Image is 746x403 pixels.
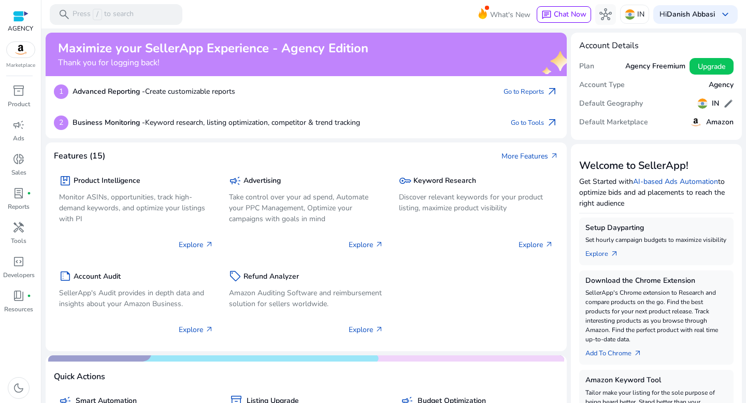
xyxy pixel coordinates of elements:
[375,325,383,334] span: arrow_outward
[229,270,241,282] span: sell
[541,10,552,20] span: chat
[690,58,734,75] button: Upgrade
[579,160,734,172] h3: Welcome to SellerApp!
[610,250,619,258] span: arrow_outward
[633,177,718,186] a: AI-based Ads Automation
[546,85,558,98] span: arrow_outward
[12,187,25,199] span: lab_profile
[73,117,360,128] p: Keyword research, listing optimization, competitor & trend tracking
[585,244,627,259] a: Explorearrow_outward
[375,240,383,249] span: arrow_outward
[12,382,25,394] span: dark_mode
[511,116,558,130] a: Go to Toolsarrow_outward
[519,239,553,250] p: Explore
[12,290,25,302] span: book_4
[709,81,734,90] h5: Agency
[579,118,648,127] h5: Default Marketplace
[637,5,644,23] p: IN
[58,8,70,21] span: search
[625,62,685,71] h5: Agency Freemium
[54,151,105,161] h4: Features (15)
[243,272,299,281] h5: Refund Analyzer
[12,153,25,165] span: donut_small
[179,324,213,335] p: Explore
[599,8,612,21] span: hub
[12,221,25,234] span: handyman
[73,87,145,96] b: Advanced Reporting -
[349,324,383,335] p: Explore
[579,81,625,90] h5: Account Type
[550,152,558,160] span: arrow_outward
[659,11,715,18] p: Hi
[697,98,708,109] img: in.svg
[719,8,731,21] span: keyboard_arrow_down
[12,119,25,131] span: campaign
[93,9,102,20] span: /
[8,99,30,109] p: Product
[413,177,476,185] h5: Keyword Research
[585,235,727,244] p: Set hourly campaign budgets to maximize visibility
[595,4,616,25] button: hub
[27,294,31,298] span: fiber_manual_record
[13,134,24,143] p: Ads
[73,9,134,20] p: Press to search
[54,372,105,382] h4: Quick Actions
[74,272,121,281] h5: Account Audit
[585,224,727,233] h5: Setup Dayparting
[625,9,635,20] img: in.svg
[27,191,31,195] span: fiber_manual_record
[3,270,35,280] p: Developers
[6,62,35,69] p: Marketplace
[723,98,734,109] span: edit
[585,344,650,358] a: Add To Chrome
[179,239,213,250] p: Explore
[229,175,241,187] span: campaign
[54,84,68,99] p: 1
[73,118,145,127] b: Business Monitoring -
[667,9,715,19] b: Danish Abbasi
[229,287,383,309] p: Amazon Auditing Software and reimbursement solution for sellers worldwide.
[537,6,591,23] button: chatChat Now
[546,117,558,129] span: arrow_outward
[579,41,734,51] h4: Account Details
[399,192,553,213] p: Discover relevant keywords for your product listing, maximize product visibility
[74,177,140,185] h5: Product Intelligence
[545,240,553,249] span: arrow_outward
[243,177,281,185] h5: Advertising
[7,42,35,57] img: amazon.svg
[11,236,26,246] p: Tools
[8,24,33,33] p: AGENCY
[59,175,71,187] span: package
[11,168,26,177] p: Sales
[690,116,702,128] img: amazon.svg
[12,84,25,97] span: inventory_2
[585,277,727,285] h5: Download the Chrome Extension
[585,288,727,344] p: SellerApp's Chrome extension to Research and compare products on the go. Find the best products f...
[73,86,235,97] p: Create customizable reports
[59,270,71,282] span: summarize
[4,305,33,314] p: Resources
[579,62,594,71] h5: Plan
[585,376,727,385] h5: Amazon Keyword Tool
[229,192,383,224] p: Take control over your ad spend, Automate your PPC Management, Optimize your campaigns with goals...
[59,287,213,309] p: SellerApp's Audit provides in depth data and insights about your Amazon Business.
[698,61,725,72] span: Upgrade
[490,6,530,24] span: What's New
[58,41,368,56] h2: Maximize your SellerApp Experience - Agency Edition
[501,151,558,162] a: More Featuresarrow_outward
[12,255,25,268] span: code_blocks
[554,9,586,19] span: Chat Now
[712,99,719,108] h5: IN
[579,176,734,209] p: Get Started with to optimize bids and ad placements to reach the right audience
[8,202,30,211] p: Reports
[399,175,411,187] span: key
[579,99,643,108] h5: Default Geography
[205,325,213,334] span: arrow_outward
[634,349,642,357] span: arrow_outward
[58,58,368,68] h4: Thank you for logging back!
[504,84,558,99] a: Go to Reportsarrow_outward
[349,239,383,250] p: Explore
[54,116,68,130] p: 2
[59,192,213,224] p: Monitor ASINs, opportunities, track high-demand keywords, and optimize your listings with PI
[205,240,213,249] span: arrow_outward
